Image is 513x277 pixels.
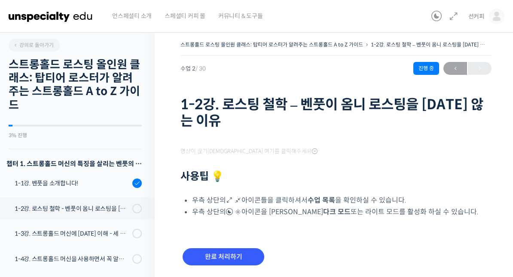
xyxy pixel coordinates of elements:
span: 선커피 [468,12,485,20]
h3: 챕터 1. 스트롱홀드 머신의 특징을 살리는 벤풋의 로스팅 방식 [6,158,142,169]
li: 우측 상단의 아이콘을 [PERSON_NAME] 또는 라이트 모드를 활성화 하실 수 있습니다. [192,206,492,218]
div: 1-4강. 스트롱홀드 머신을 사용하면서 꼭 알고 있어야 할 유의사항 [15,254,130,264]
h1: 1-2강. 로스팅 철학 – 벤풋이 옴니 로스팅을 [DATE] 않는 이유 [180,96,492,129]
div: 3% 진행 [9,133,142,138]
li: 우측 상단의 아이콘들을 클릭하셔서 을 확인하실 수 있습니다. [192,194,492,206]
a: ←이전 [443,62,467,75]
b: 수업 목록 [308,196,335,205]
span: 영상이 끊기[DEMOGRAPHIC_DATA] 여기를 클릭해주세요 [180,148,318,155]
div: 1-2강. 로스팅 철학 - 벤풋이 옴니 로스팅을 [DATE] 않는 이유 [15,204,130,213]
span: / 30 [195,65,206,72]
div: 진행 중 [413,62,439,75]
div: 1-1강. 벤풋을 소개합니다! [15,179,130,188]
span: 강의로 돌아가기 [13,42,54,48]
a: 1-2강. 로스팅 철학 – 벤풋이 옴니 로스팅을 [DATE] 않는 이유 [371,41,500,48]
b: 다크 모드 [323,207,351,216]
input: 완료 처리하기 [183,248,264,266]
span: 수업 2 [180,66,206,71]
h2: 스트롱홀드 로스팅 올인원 클래스: 탑티어 로스터가 알려주는 스트롱홀드 A to Z 가이드 [9,58,142,112]
a: 강의로 돌아가기 [9,39,60,52]
a: 스트롱홀드 로스팅 올인원 클래스: 탑티어 로스터가 알려주는 스트롱홀드 A to Z 가이드 [180,41,363,48]
span: ← [443,63,467,74]
div: 1-3강. 스트롱홀드 머신에 [DATE] 이해 - 세 가지 열원이 만들어내는 변화 [15,229,130,238]
strong: 사용팁 💡 [180,170,224,183]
